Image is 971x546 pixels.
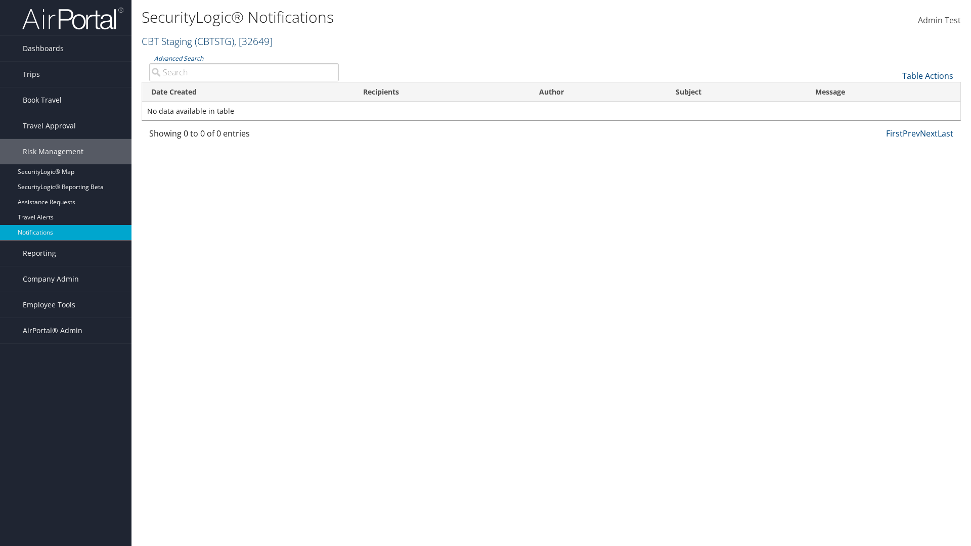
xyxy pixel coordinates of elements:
[938,128,953,139] a: Last
[195,34,234,48] span: ( CBTSTG )
[918,5,961,36] a: Admin Test
[234,34,273,48] span: , [ 32649 ]
[23,266,79,292] span: Company Admin
[142,7,688,28] h1: SecurityLogic® Notifications
[23,139,83,164] span: Risk Management
[142,102,960,120] td: No data available in table
[22,7,123,30] img: airportal-logo.png
[23,318,82,343] span: AirPortal® Admin
[149,63,339,81] input: Advanced Search
[142,82,354,102] th: Date Created: activate to sort column ascending
[23,241,56,266] span: Reporting
[806,82,960,102] th: Message: activate to sort column ascending
[886,128,903,139] a: First
[920,128,938,139] a: Next
[23,62,40,87] span: Trips
[23,113,76,139] span: Travel Approval
[354,82,531,102] th: Recipients: activate to sort column ascending
[902,70,953,81] a: Table Actions
[530,82,666,102] th: Author: activate to sort column ascending
[23,36,64,61] span: Dashboards
[918,15,961,26] span: Admin Test
[23,87,62,113] span: Book Travel
[142,34,273,48] a: CBT Staging
[154,54,203,63] a: Advanced Search
[149,127,339,145] div: Showing 0 to 0 of 0 entries
[23,292,75,317] span: Employee Tools
[667,82,806,102] th: Subject: activate to sort column ascending
[903,128,920,139] a: Prev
